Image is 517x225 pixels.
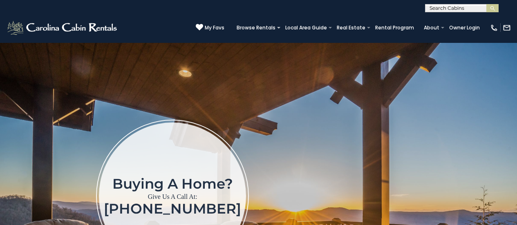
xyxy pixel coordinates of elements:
[104,200,241,217] a: [PHONE_NUMBER]
[420,22,443,33] a: About
[205,24,224,31] span: My Favs
[233,22,280,33] a: Browse Rentals
[281,22,331,33] a: Local Area Guide
[503,24,511,32] img: mail-regular-white.png
[104,176,241,191] h1: Buying a home?
[6,20,119,36] img: White-1-2.png
[196,24,224,32] a: My Favs
[490,24,498,32] img: phone-regular-white.png
[104,191,241,203] p: Give Us A Call At:
[445,22,484,33] a: Owner Login
[333,22,369,33] a: Real Estate
[371,22,418,33] a: Rental Program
